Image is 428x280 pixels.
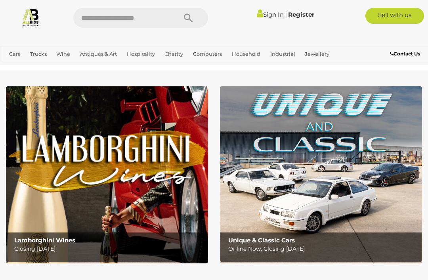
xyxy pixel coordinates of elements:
a: Cars [6,48,23,61]
a: Wine [53,48,73,61]
a: Computers [190,48,225,61]
a: Unique & Classic Cars Unique & Classic Cars Online Now, Closing [DATE] [220,86,422,263]
p: Closing [DATE] [14,244,204,254]
span: | [285,10,287,19]
a: Industrial [267,48,298,61]
a: Lamborghini Wines Lamborghini Wines Closing [DATE] [6,86,208,263]
a: Charity [161,48,186,61]
a: [GEOGRAPHIC_DATA] [57,61,119,74]
img: Lamborghini Wines [6,86,208,263]
a: Office [6,61,27,74]
a: Contact Us [390,50,422,58]
a: Sell with us [365,8,424,24]
a: Sports [31,61,53,74]
a: Household [229,48,264,61]
a: Jewellery [302,48,332,61]
b: Lamborghini Wines [14,236,75,244]
button: Search [168,8,208,28]
a: Hospitality [124,48,158,61]
img: Unique & Classic Cars [220,86,422,263]
a: Trucks [27,48,50,61]
a: Antiques & Art [77,48,120,61]
b: Contact Us [390,51,420,57]
b: Unique & Classic Cars [228,236,295,244]
a: Register [288,11,314,18]
p: Online Now, Closing [DATE] [228,244,418,254]
img: Allbids.com.au [21,8,40,27]
a: Sign In [257,11,284,18]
